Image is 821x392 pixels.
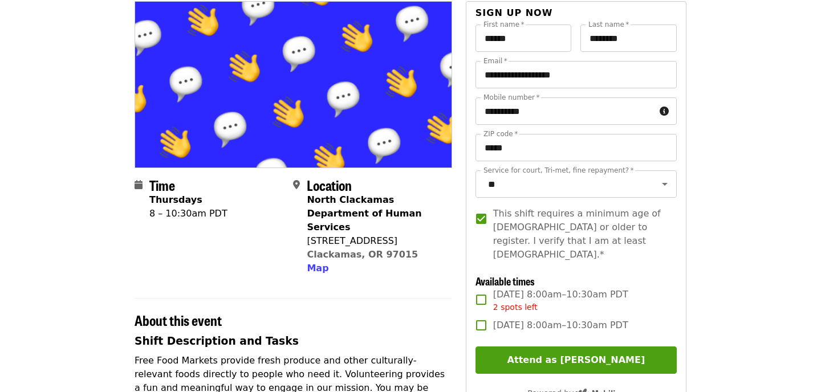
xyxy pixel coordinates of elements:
i: circle-info icon [660,106,669,117]
strong: Thursdays [149,194,202,205]
span: Available times [475,273,535,288]
input: First name [475,24,572,52]
span: 2 spots left [493,303,538,312]
span: Location [307,175,352,195]
div: [STREET_ADDRESS] [307,234,442,248]
span: Sign up now [475,7,553,18]
span: This shift requires a minimum age of [DEMOGRAPHIC_DATA] or older to register. I verify that I am ... [493,207,668,262]
i: map-marker-alt icon [293,179,300,190]
label: Email [483,58,507,64]
label: Mobile number [483,94,539,101]
button: Open [657,176,673,192]
button: Attend as [PERSON_NAME] [475,346,677,374]
button: Map [307,262,328,275]
strong: North Clackamas Department of Human Services [307,194,421,232]
input: ZIP code [475,134,677,161]
span: [DATE] 8:00am–10:30am PDT [493,318,628,332]
div: 8 – 10:30am PDT [149,207,227,220]
input: Mobile number [475,97,655,125]
i: calendar icon [135,179,143,190]
span: [DATE] 8:00am–10:30am PDT [493,288,628,313]
span: Time [149,175,175,195]
input: Email [475,61,677,88]
label: ZIP code [483,130,518,137]
img: North Clackamas DHS - Free Food Market (16+) organized by Oregon Food Bank [135,2,452,167]
span: About this event [135,310,222,330]
label: Service for court, Tri-met, fine repayment? [483,167,634,174]
input: Last name [580,24,677,52]
label: First name [483,21,525,28]
h3: Shift Description and Tasks [135,333,452,349]
span: Map [307,263,328,273]
label: Last name [588,21,629,28]
a: Clackamas, OR 97015 [307,249,418,260]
